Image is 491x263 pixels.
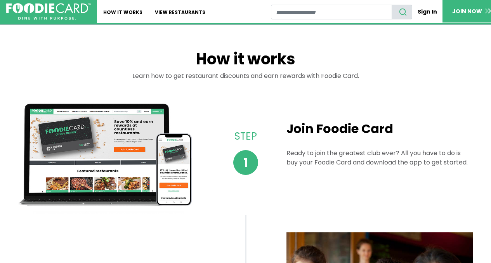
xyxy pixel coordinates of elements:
img: FoodieCard; Eat, Drink, Save, Donate [6,3,91,20]
h2: Join Foodie Card [286,121,473,136]
h1: How it works [13,50,479,71]
p: Step [227,129,264,144]
p: Ready to join the greatest club ever? All you have to do is buy your Foodie Card and download the... [286,149,473,167]
input: restaurant search [271,5,392,19]
div: Learn how to get restaurant discounts and earn rewards with Foodie Card. [13,71,479,90]
a: Sign In [412,5,442,19]
span: 1 [233,150,258,175]
button: search [392,5,412,19]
